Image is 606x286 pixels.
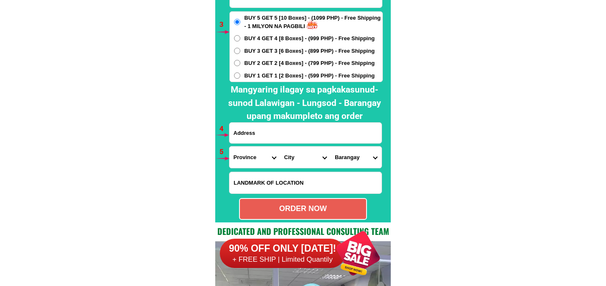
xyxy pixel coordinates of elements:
div: ORDER NOW [240,203,366,214]
h6: 90% OFF ONLY [DATE]! [220,242,345,255]
span: BUY 5 GET 5 [10 Boxes] - (1099 PHP) - Free Shipping - 1 MILYON NA PAGBILI [244,14,382,30]
h6: 5 [219,147,229,157]
input: BUY 4 GET 4 [8 Boxes] - (999 PHP) - Free Shipping [234,35,240,41]
select: Select district [280,147,331,168]
input: Input LANDMARKOFLOCATION [229,172,382,193]
h6: 4 [219,124,229,134]
input: BUY 2 GET 2 [4 Boxes] - (799 PHP) - Free Shipping [234,60,240,66]
h6: 3 [219,19,229,30]
input: Input address [229,123,382,143]
span: BUY 3 GET 3 [6 Boxes] - (899 PHP) - Free Shipping [244,47,375,55]
input: BUY 5 GET 5 [10 Boxes] - (1099 PHP) - Free Shipping - 1 MILYON NA PAGBILI [234,19,240,25]
h6: + FREE SHIP | Limited Quantily [220,255,345,264]
select: Select province [229,147,280,168]
input: BUY 3 GET 3 [6 Boxes] - (899 PHP) - Free Shipping [234,48,240,54]
h2: Mangyaring ilagay sa pagkakasunud-sunod Lalawigan - Lungsod - Barangay upang makumpleto ang order [222,83,387,123]
h2: Dedicated and professional consulting team [215,225,391,237]
span: BUY 4 GET 4 [8 Boxes] - (999 PHP) - Free Shipping [244,34,375,43]
span: BUY 2 GET 2 [4 Boxes] - (799 PHP) - Free Shipping [244,59,375,67]
span: BUY 1 GET 1 [2 Boxes] - (599 PHP) - Free Shipping [244,72,375,80]
input: BUY 1 GET 1 [2 Boxes] - (599 PHP) - Free Shipping [234,72,240,79]
select: Select commune [331,147,381,168]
